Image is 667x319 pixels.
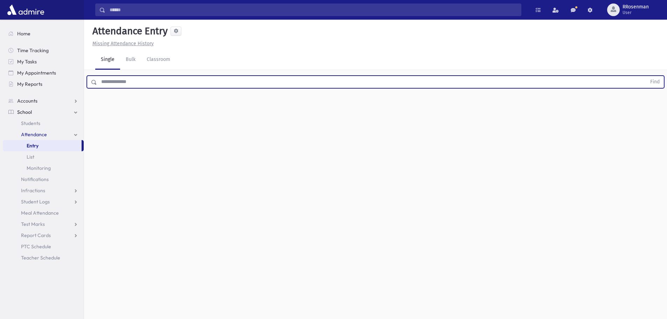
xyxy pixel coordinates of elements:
[21,187,45,194] span: Infractions
[120,50,141,70] a: Bulk
[21,120,40,126] span: Students
[3,174,84,185] a: Notifications
[17,109,32,115] span: School
[3,78,84,90] a: My Reports
[3,67,84,78] a: My Appointments
[3,230,84,241] a: Report Cards
[3,45,84,56] a: Time Tracking
[17,70,56,76] span: My Appointments
[21,176,49,182] span: Notifications
[90,25,168,37] h5: Attendance Entry
[623,10,649,15] span: User
[17,81,42,87] span: My Reports
[3,129,84,140] a: Attendance
[27,165,51,171] span: Monitoring
[90,41,154,47] a: Missing Attendance History
[3,28,84,39] a: Home
[17,58,37,65] span: My Tasks
[3,56,84,67] a: My Tasks
[3,207,84,219] a: Meal Attendance
[3,252,84,263] a: Teacher Schedule
[3,219,84,230] a: Test Marks
[3,162,84,174] a: Monitoring
[3,106,84,118] a: School
[3,196,84,207] a: Student Logs
[21,243,51,250] span: PTC Schedule
[3,140,82,151] a: Entry
[21,131,47,138] span: Attendance
[92,41,154,47] u: Missing Attendance History
[27,143,39,149] span: Entry
[21,210,59,216] span: Meal Attendance
[21,199,50,205] span: Student Logs
[17,47,49,54] span: Time Tracking
[105,4,521,16] input: Search
[27,154,34,160] span: List
[3,118,84,129] a: Students
[3,151,84,162] a: List
[17,98,37,104] span: Accounts
[6,3,46,17] img: AdmirePro
[3,95,84,106] a: Accounts
[17,30,30,37] span: Home
[623,4,649,10] span: RRosenman
[646,76,664,88] button: Find
[21,221,45,227] span: Test Marks
[3,241,84,252] a: PTC Schedule
[3,185,84,196] a: Infractions
[21,255,60,261] span: Teacher Schedule
[21,232,51,238] span: Report Cards
[95,50,120,70] a: Single
[141,50,176,70] a: Classroom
